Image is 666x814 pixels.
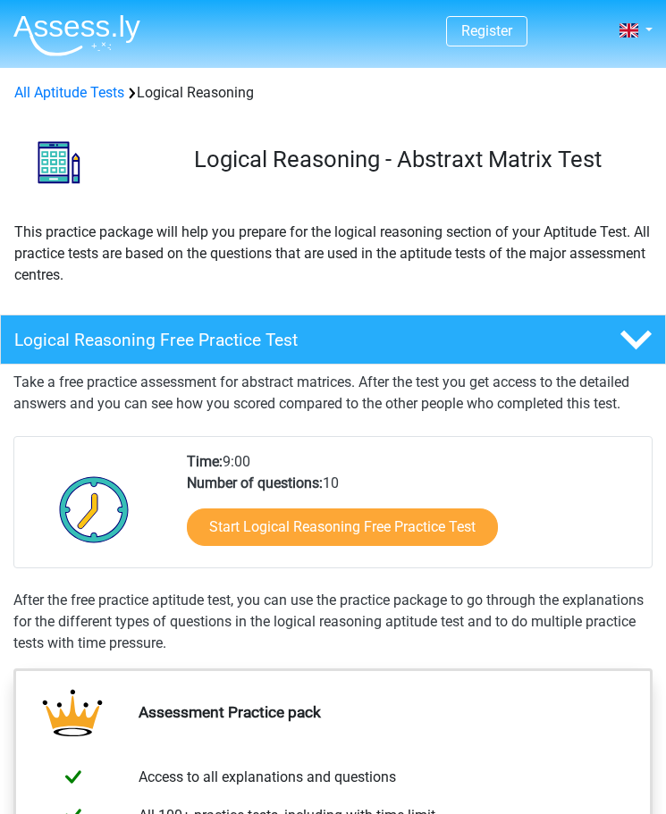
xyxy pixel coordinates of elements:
h3: Logical Reasoning - Abstraxt Matrix Test [194,146,638,173]
b: Time: [187,453,223,470]
a: All Aptitude Tests [14,84,124,101]
img: Assessly [13,14,140,56]
p: Take a free practice assessment for abstract matrices. After the test you get access to the detai... [13,372,653,415]
div: Logical Reasoning [7,82,659,104]
div: 9:00 10 [173,451,652,567]
h4: Logical Reasoning Free Practice Test [14,330,541,350]
b: Number of questions: [187,474,323,491]
div: After the free practice aptitude test, you can use the practice package to go through the explana... [13,590,653,654]
p: This practice package will help you prepare for the logical reasoning section of your Aptitude Te... [14,222,652,286]
img: logical reasoning [14,118,104,207]
a: Logical Reasoning Free Practice Test [13,315,653,365]
img: Clock [49,465,139,554]
a: Register [461,22,512,39]
a: Start Logical Reasoning Free Practice Test [187,508,498,546]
